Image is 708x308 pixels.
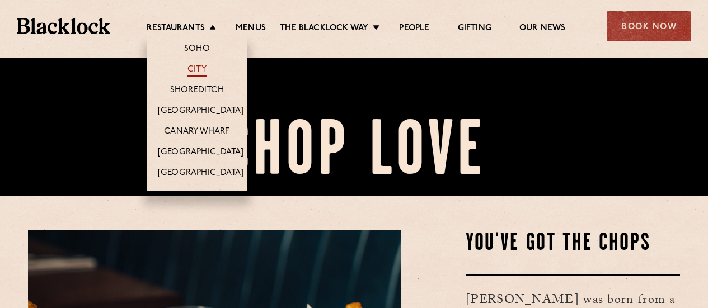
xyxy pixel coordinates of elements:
[147,23,205,35] a: Restaurants
[158,147,243,159] a: [GEOGRAPHIC_DATA]
[17,18,110,34] img: BL_Textured_Logo-footer-cropped.svg
[607,11,691,41] div: Book Now
[164,126,229,139] a: Canary Wharf
[187,64,207,77] a: City
[184,44,210,56] a: Soho
[158,168,243,180] a: [GEOGRAPHIC_DATA]
[158,106,243,118] a: [GEOGRAPHIC_DATA]
[170,85,224,97] a: Shoreditch
[519,23,566,35] a: Our News
[458,23,491,35] a: Gifting
[280,23,368,35] a: The Blacklock Way
[466,230,680,258] h2: You've Got The Chops
[399,23,429,35] a: People
[236,23,266,35] a: Menus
